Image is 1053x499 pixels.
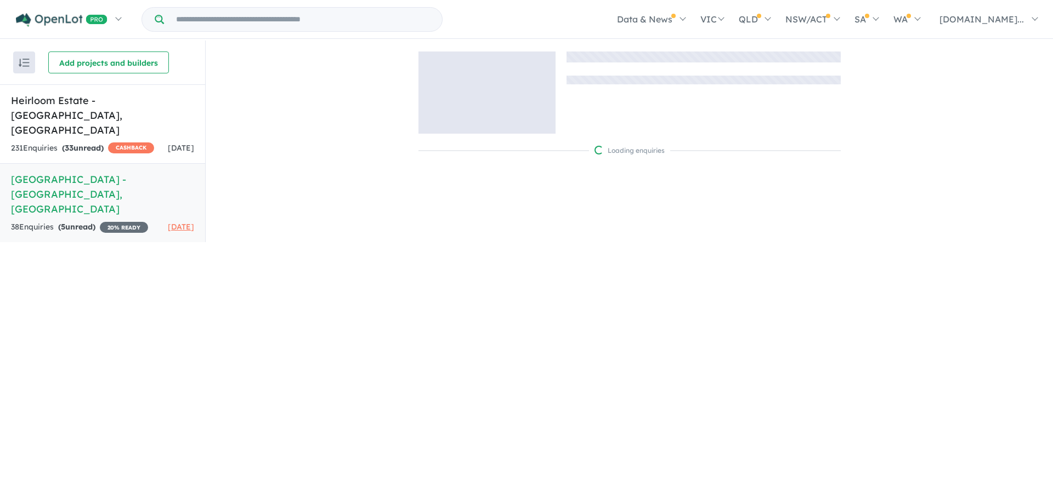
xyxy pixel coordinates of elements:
span: 33 [65,143,73,153]
div: Loading enquiries [595,145,665,156]
button: Add projects and builders [48,51,169,73]
span: [DOMAIN_NAME]... [939,14,1024,25]
span: [DATE] [168,222,194,232]
img: Openlot PRO Logo White [16,13,107,27]
div: 231 Enquir ies [11,142,154,155]
strong: ( unread) [58,222,95,232]
input: Try estate name, suburb, builder or developer [166,8,440,31]
span: 5 [61,222,65,232]
h5: Heirloom Estate - [GEOGRAPHIC_DATA] , [GEOGRAPHIC_DATA] [11,93,194,137]
div: 38 Enquir ies [11,221,148,234]
span: 20 % READY [100,222,148,233]
span: [DATE] [168,143,194,153]
h5: [GEOGRAPHIC_DATA] - [GEOGRAPHIC_DATA] , [GEOGRAPHIC_DATA] [11,172,194,216]
img: sort.svg [19,59,30,67]
strong: ( unread) [62,143,104,153]
span: CASHBACK [108,142,154,153]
